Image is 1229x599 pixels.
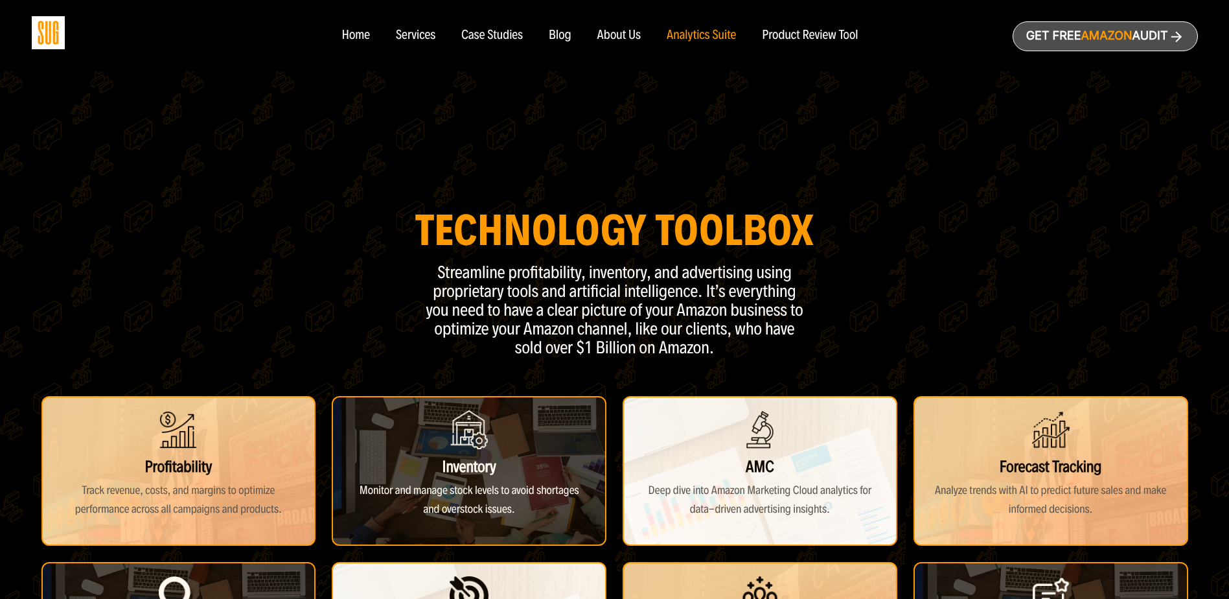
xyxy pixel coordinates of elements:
[341,29,369,43] a: Home
[597,29,641,43] a: About Us
[549,29,571,43] a: Blog
[415,204,814,257] strong: Technology Toolbox
[32,16,65,49] img: Sug
[461,29,523,43] a: Case Studies
[1081,29,1132,43] span: Amazon
[1013,21,1198,51] a: Get freeAmazonAudit
[762,29,858,43] a: Product Review Tool
[667,29,736,43] a: Analytics Suite
[420,263,809,357] p: Streamline profitability, inventory, and advertising using proprietary tools and artificial intel...
[396,29,435,43] a: Services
